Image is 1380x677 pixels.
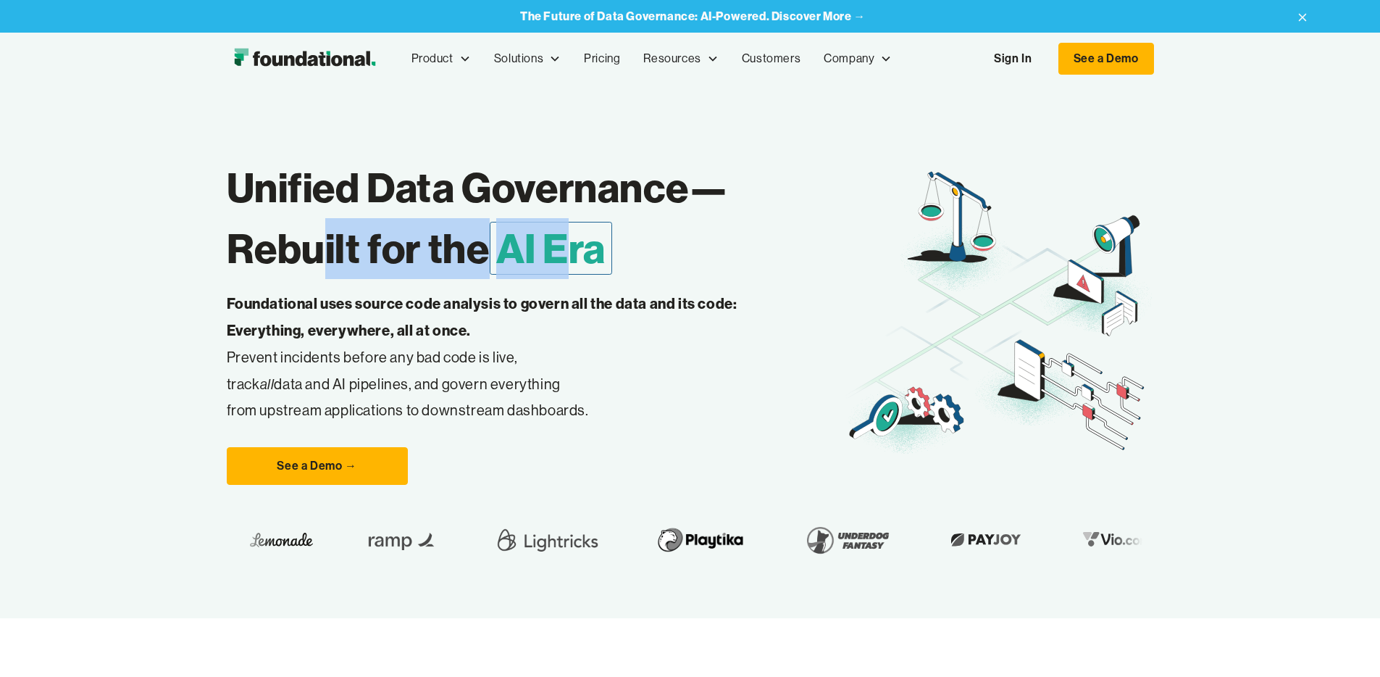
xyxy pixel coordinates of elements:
img: Lemonade [220,528,283,551]
a: Pricing [572,35,632,83]
p: Prevent incidents before any bad code is live, track data and AI pipelines, and govern everything... [227,291,783,424]
div: Product [411,49,453,68]
div: Resources [632,35,729,83]
a: See a Demo [1058,43,1154,75]
a: The Future of Data Governance: AI-Powered. Discover More → [520,9,866,23]
div: Solutions [494,49,543,68]
div: Company [812,35,903,83]
div: Solutions [482,35,572,83]
img: Vio.com [1046,528,1130,551]
em: all [260,375,275,393]
span: AI Era [490,222,613,275]
div: Product [400,35,482,83]
div: Company [824,49,874,68]
img: Playtika [619,520,723,560]
img: Payjoy [914,528,1000,551]
div: Resources [643,49,701,68]
img: Underdog Fantasy [769,520,868,560]
strong: Foundational uses source code analysis to govern all the data and its code: Everything, everywher... [227,294,737,339]
div: Chat Widget [1308,607,1380,677]
img: Ramp [330,520,417,560]
a: Customers [730,35,812,83]
a: Sign In [979,43,1046,74]
img: Lightricks [463,520,573,560]
h1: Unified Data Governance— Rebuilt for the [227,157,845,279]
iframe: To enrich screen reader interactions, please activate Accessibility in Grammarly extension settings [1308,607,1380,677]
a: home [227,44,382,73]
a: See a Demo → [227,447,408,485]
img: Foundational Logo [227,44,382,73]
